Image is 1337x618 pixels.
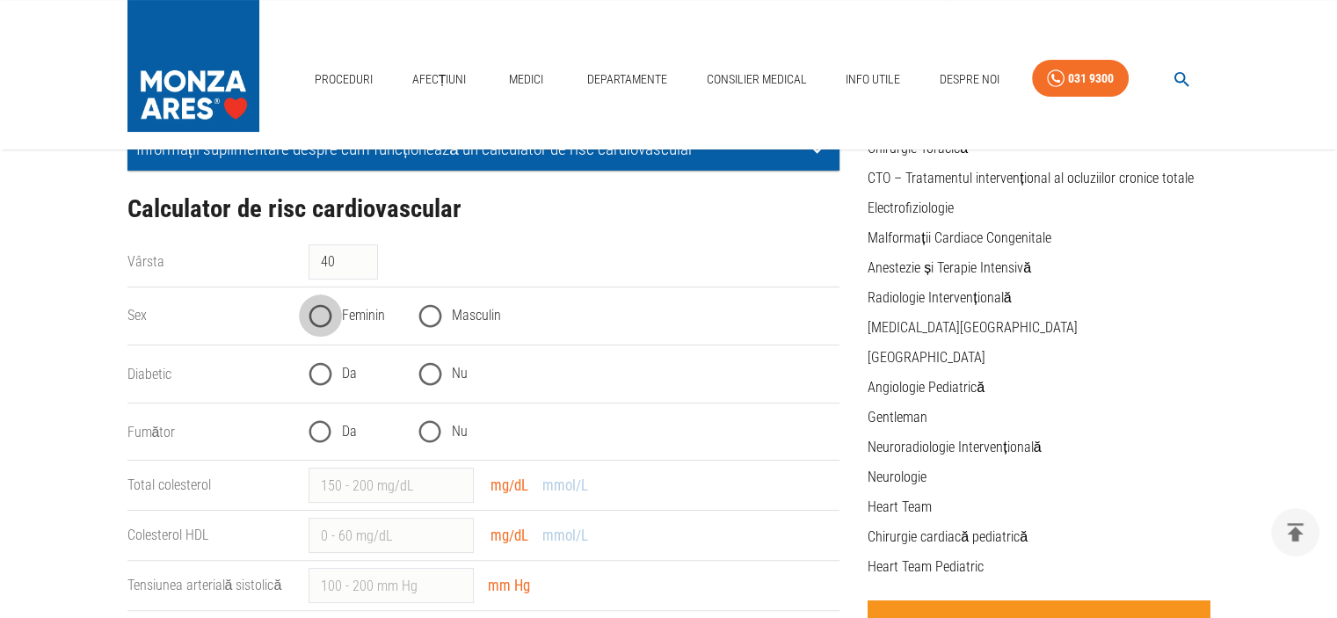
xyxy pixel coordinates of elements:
[127,307,147,324] label: Sex
[452,305,501,326] span: Masculin
[309,468,474,503] input: 150 - 200 mg/dL
[868,379,985,396] a: Angiologie Pediatrică
[309,353,839,396] div: diabetes
[699,62,813,98] a: Consilier Medical
[309,518,474,553] input: 0 - 60 mg/dL
[868,319,1078,336] a: [MEDICAL_DATA][GEOGRAPHIC_DATA]
[127,527,208,543] label: Colesterol HDL
[868,170,1193,186] a: CTO – Tratamentul intervențional al ocluziilor cronice totale
[309,294,839,338] div: gender
[342,421,357,442] span: Da
[839,62,907,98] a: Info Utile
[1032,60,1129,98] a: 031 9300
[452,363,468,384] span: Nu
[868,439,1041,455] a: Neuroradiologie Intervențională
[868,229,1050,246] a: Malformații Cardiace Congenitale
[537,473,593,498] button: mmol/L
[868,498,932,515] a: Heart Team
[452,421,468,442] span: Nu
[308,62,380,98] a: Proceduri
[342,305,385,326] span: Feminin
[868,528,1028,545] a: Chirurgie cardiacă pediatrică
[537,523,593,549] button: mmol/L
[868,200,954,216] a: Electrofiziologie
[127,253,164,270] label: Vârsta
[127,195,840,223] h2: Calculator de risc cardiovascular
[580,62,674,98] a: Departamente
[127,422,295,442] legend: Fumător
[405,62,474,98] a: Afecțiuni
[309,568,474,603] input: 100 - 200 mm Hg
[868,259,1031,276] a: Anestezie și Terapie Intensivă
[127,364,295,384] legend: Diabetic
[868,409,927,425] a: Gentleman
[342,363,357,384] span: Da
[309,411,839,454] div: smoking
[136,140,804,158] p: Informații suplimentare despre cum funcționează un calculator de risc cardiovascular
[868,349,985,366] a: [GEOGRAPHIC_DATA]
[868,469,926,485] a: Neurologie
[868,558,984,575] a: Heart Team Pediatric
[127,476,211,493] label: Total colesterol
[1271,508,1319,556] button: delete
[933,62,1006,98] a: Despre Noi
[498,62,555,98] a: Medici
[868,289,1011,306] a: Radiologie Intervențională
[1068,68,1114,90] div: 031 9300
[127,577,282,593] label: Tensiunea arterială sistolică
